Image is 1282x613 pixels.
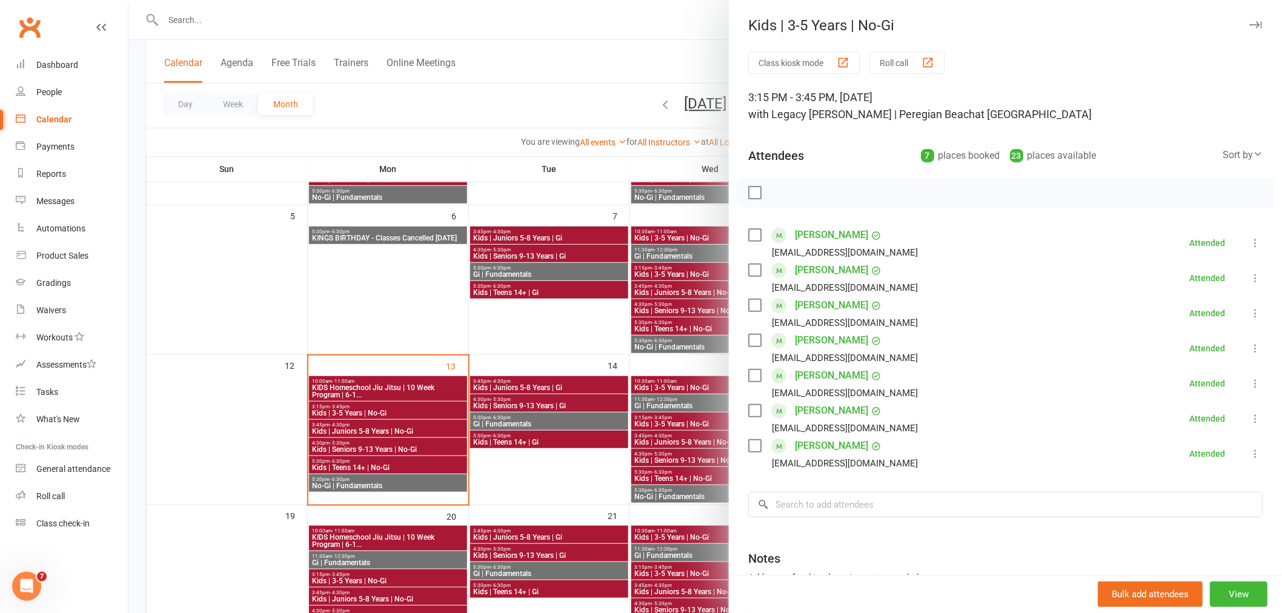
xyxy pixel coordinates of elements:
[36,224,85,233] div: Automations
[1210,582,1267,607] button: View
[748,550,780,567] div: Notes
[748,108,975,121] span: with Legacy [PERSON_NAME] | Peregian Beach
[795,260,868,280] a: [PERSON_NAME]
[795,436,868,456] a: [PERSON_NAME]
[748,51,860,74] button: Class kiosk mode
[36,305,66,315] div: Waivers
[36,60,78,70] div: Dashboard
[869,51,945,74] button: Roll call
[975,108,1092,121] span: at [GEOGRAPHIC_DATA]
[772,280,918,296] div: [EMAIL_ADDRESS][DOMAIN_NAME]
[16,379,128,406] a: Tasks
[795,366,868,385] a: [PERSON_NAME]
[36,169,66,179] div: Reports
[748,89,1263,123] div: 3:15 PM - 3:45 PM, [DATE]
[16,79,128,106] a: People
[16,188,128,215] a: Messages
[16,510,128,537] a: Class kiosk mode
[36,464,110,474] div: General attendance
[36,414,80,424] div: What's New
[16,483,128,510] a: Roll call
[1189,309,1225,317] div: Attended
[16,351,128,379] a: Assessments
[748,147,804,164] div: Attendees
[921,149,934,162] div: 7
[12,572,41,601] iframe: Intercom live chat
[795,296,868,315] a: [PERSON_NAME]
[16,406,128,433] a: What's New
[795,225,868,245] a: [PERSON_NAME]
[16,456,128,483] a: General attendance kiosk mode
[36,519,90,528] div: Class check-in
[15,12,45,42] a: Clubworx
[16,133,128,161] a: Payments
[772,385,918,401] div: [EMAIL_ADDRESS][DOMAIN_NAME]
[36,87,62,97] div: People
[1189,274,1225,282] div: Attended
[36,142,75,151] div: Payments
[772,456,918,471] div: [EMAIL_ADDRESS][DOMAIN_NAME]
[16,297,128,324] a: Waivers
[1189,449,1225,458] div: Attended
[36,333,73,342] div: Workouts
[16,161,128,188] a: Reports
[1189,344,1225,353] div: Attended
[772,315,918,331] div: [EMAIL_ADDRESS][DOMAIN_NAME]
[1223,147,1263,163] div: Sort by
[921,147,1000,164] div: places booked
[1189,379,1225,388] div: Attended
[1189,414,1225,423] div: Attended
[16,270,128,297] a: Gradings
[37,572,47,582] span: 7
[729,17,1282,34] div: Kids | 3-5 Years | No-Gi
[36,278,71,288] div: Gradings
[795,401,868,420] a: [PERSON_NAME]
[772,420,918,436] div: [EMAIL_ADDRESS][DOMAIN_NAME]
[36,360,96,369] div: Assessments
[748,492,1263,517] input: Search to add attendees
[36,251,88,260] div: Product Sales
[16,51,128,79] a: Dashboard
[16,215,128,242] a: Automations
[16,324,128,351] a: Workouts
[748,571,1263,585] div: Add notes for this class / appointment below
[772,350,918,366] div: [EMAIL_ADDRESS][DOMAIN_NAME]
[795,331,868,350] a: [PERSON_NAME]
[1010,147,1097,164] div: places available
[1010,149,1023,162] div: 23
[36,387,58,397] div: Tasks
[1189,239,1225,247] div: Attended
[36,491,65,501] div: Roll call
[16,242,128,270] a: Product Sales
[1098,582,1203,607] button: Bulk add attendees
[772,245,918,260] div: [EMAIL_ADDRESS][DOMAIN_NAME]
[36,196,75,206] div: Messages
[36,114,71,124] div: Calendar
[16,106,128,133] a: Calendar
